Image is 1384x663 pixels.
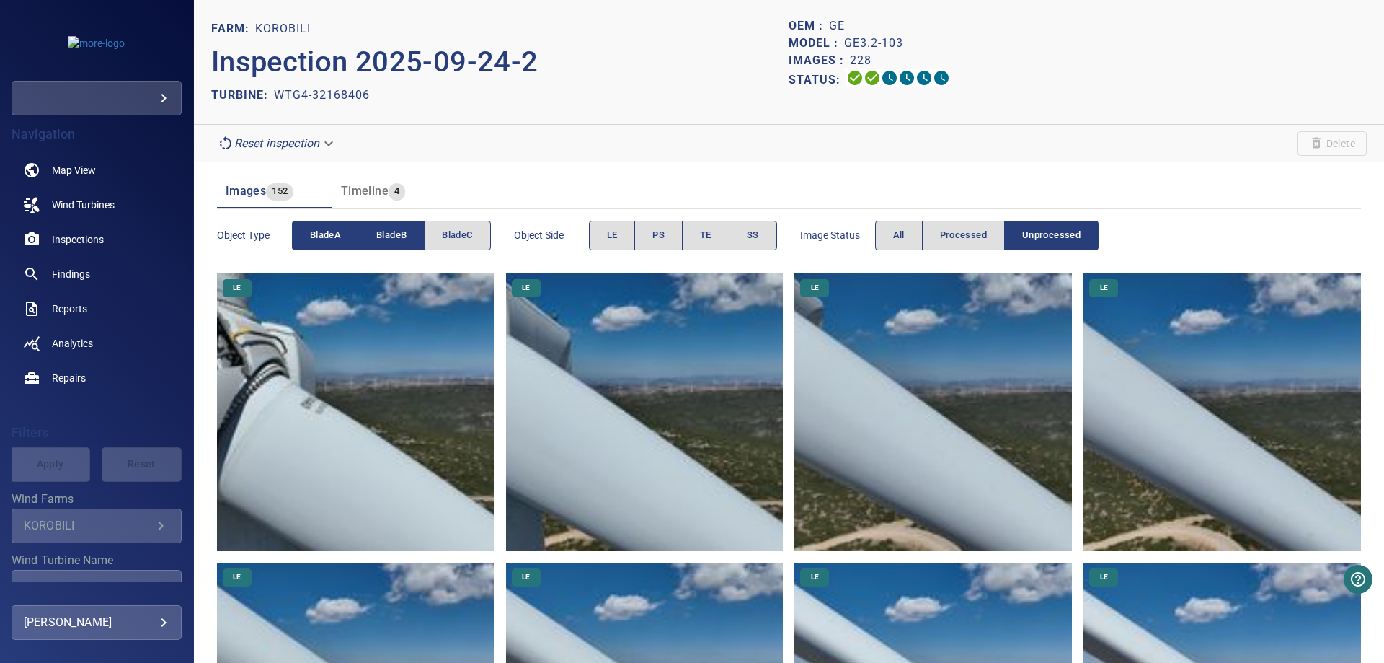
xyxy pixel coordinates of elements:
[211,87,274,104] p: TURBINE:
[68,36,125,51] img: more-logo
[52,163,96,177] span: Map View
[442,227,472,244] span: bladeC
[12,555,182,566] label: Wind Turbine Name
[893,227,905,244] span: All
[12,153,182,188] a: map noActive
[875,221,1099,250] div: imageStatus
[266,183,293,200] span: 152
[800,228,875,242] span: Image Status
[922,221,1005,250] button: Processed
[52,302,87,316] span: Reports
[211,40,789,84] p: Inspection 2025-09-24-2
[12,570,182,605] div: Wind Turbine Name
[898,69,915,87] svg: ML Processing 0%
[844,35,903,52] p: GE3.2-103
[24,519,152,532] div: KOROBILI
[12,127,182,141] h4: Navigation
[700,227,711,244] span: TE
[652,227,665,244] span: PS
[1297,131,1367,156] span: Unable to delete the inspection due to your user permissions
[915,69,933,87] svg: Matching 0%
[52,267,90,281] span: Findings
[292,221,491,250] div: objectType
[12,493,182,505] label: Wind Farms
[359,221,425,250] button: bladeB
[424,221,490,250] button: bladeC
[12,509,182,543] div: Wind Farms
[1091,283,1117,293] span: LE
[12,361,182,395] a: repairs noActive
[12,81,182,115] div: more
[607,227,618,244] span: LE
[12,426,182,440] h4: Filters
[52,198,115,212] span: Wind Turbines
[211,131,342,156] div: Reset inspection
[274,87,370,104] p: WTG4-32168406
[514,228,589,242] span: Object Side
[224,283,249,293] span: LE
[864,69,881,87] svg: Data Formatted 100%
[850,52,871,69] p: 228
[52,232,104,247] span: Inspections
[24,611,169,634] div: [PERSON_NAME]
[513,572,538,582] span: LE
[940,227,987,244] span: Processed
[802,572,828,582] span: LE
[682,221,729,250] button: TE
[12,257,182,291] a: findings noActive
[513,283,538,293] span: LE
[376,227,407,244] span: bladeB
[12,222,182,257] a: inspections noActive
[802,283,828,293] span: LE
[789,35,844,52] p: Model :
[292,221,359,250] button: bladeA
[789,69,846,90] p: Status:
[747,227,759,244] span: SS
[1004,221,1099,250] button: Unprocessed
[389,183,405,200] span: 4
[52,371,86,385] span: Repairs
[12,188,182,222] a: windturbines noActive
[226,184,266,198] span: Images
[875,221,923,250] button: All
[255,20,311,38] p: KOROBILI
[829,17,845,35] p: GE
[789,52,850,69] p: Images :
[589,221,777,250] div: objectSide
[589,221,636,250] button: LE
[933,69,950,87] svg: Classification 0%
[729,221,777,250] button: SS
[12,291,182,326] a: reports noActive
[52,336,93,351] span: Analytics
[341,184,389,198] span: Timeline
[881,69,898,87] svg: Selecting 0%
[1022,227,1081,244] span: Unprocessed
[1091,572,1117,582] span: LE
[12,326,182,361] a: analytics noActive
[789,17,829,35] p: OEM :
[211,20,255,38] p: FARM:
[310,227,341,244] span: bladeA
[634,221,683,250] button: PS
[217,228,292,242] span: Object type
[846,69,864,87] svg: Uploading 100%
[234,136,319,150] em: Reset inspection
[224,572,249,582] span: LE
